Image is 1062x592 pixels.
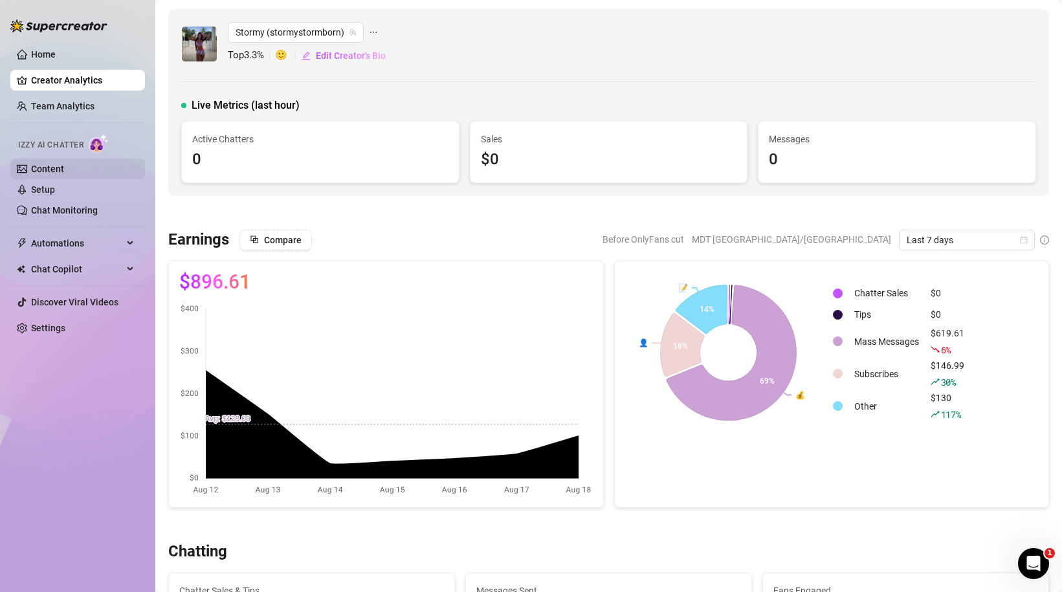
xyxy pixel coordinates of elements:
[931,307,964,322] div: $0
[168,230,229,250] h3: Earnings
[349,28,357,36] span: team
[1045,548,1055,558] span: 1
[31,205,98,215] a: Chat Monitoring
[192,98,300,113] span: Live Metrics (last hour)
[931,377,940,386] span: rise
[301,45,386,66] button: Edit Creator's Bio
[192,148,448,172] div: 0
[638,338,648,347] text: 👤
[31,49,56,60] a: Home
[603,230,684,249] span: Before OnlyFans cut
[316,50,386,61] span: Edit Creator's Bio
[10,19,107,32] img: logo-BBDzfeDw.svg
[31,259,123,280] span: Chat Copilot
[769,132,1025,146] span: Messages
[849,391,924,422] td: Other
[17,238,27,248] span: thunderbolt
[769,148,1025,172] div: 0
[931,326,964,357] div: $619.61
[31,70,135,91] a: Creator Analytics
[678,282,687,292] text: 📝
[236,23,356,42] span: Stormy (stormystormborn)
[941,376,956,388] span: 30 %
[849,326,924,357] td: Mass Messages
[18,139,83,151] span: Izzy AI Chatter
[941,344,951,356] span: 6 %
[849,305,924,325] td: Tips
[1018,548,1049,579] iframe: Intercom live chat
[31,233,123,254] span: Automations
[795,389,805,399] text: 💰
[369,22,378,43] span: ellipsis
[250,235,259,244] span: block
[168,542,227,562] h3: Chatting
[264,235,302,245] span: Compare
[239,230,312,250] button: Compare
[31,297,118,307] a: Discover Viral Videos
[31,164,64,174] a: Content
[941,408,961,421] span: 117 %
[931,358,964,389] div: $146.99
[182,27,217,61] img: Stormy
[302,51,311,60] span: edit
[1020,236,1028,244] span: calendar
[692,230,891,249] span: MDT [GEOGRAPHIC_DATA]/[GEOGRAPHIC_DATA]
[89,134,109,153] img: AI Chatter
[931,391,964,422] div: $130
[31,101,94,111] a: Team Analytics
[931,345,940,354] span: fall
[192,132,448,146] span: Active Chatters
[17,265,25,274] img: Chat Copilot
[228,48,275,63] span: Top 3.3 %
[849,283,924,303] td: Chatter Sales
[31,323,65,333] a: Settings
[481,132,737,146] span: Sales
[931,286,964,300] div: $0
[931,410,940,419] span: rise
[849,358,924,389] td: Subscribes
[907,230,1027,250] span: Last 7 days
[179,272,250,292] span: $896.61
[1040,236,1049,245] span: info-circle
[275,48,301,63] span: 🙂
[481,148,737,172] div: $0
[31,184,55,195] a: Setup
